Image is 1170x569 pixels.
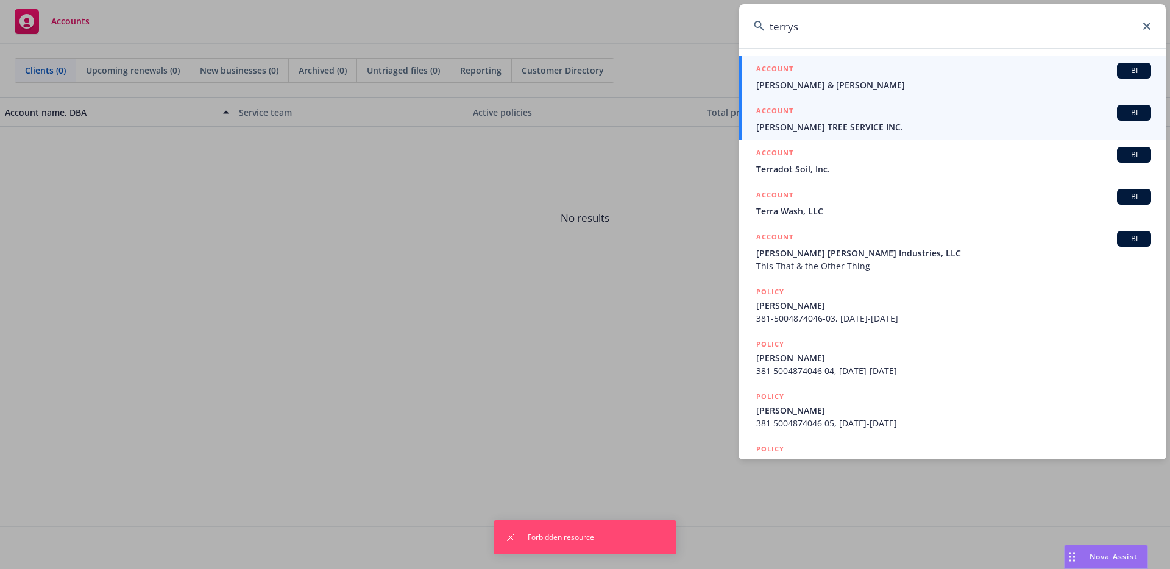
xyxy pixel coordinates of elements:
span: Terradot Soil, Inc. [756,163,1151,175]
button: Nova Assist [1064,545,1148,569]
span: BI [1122,65,1146,76]
h5: POLICY [756,286,784,298]
span: Nova Assist [1090,551,1138,562]
span: This That & the Other Thing [756,260,1151,272]
a: ACCOUNTBI[PERSON_NAME] [PERSON_NAME] Industries, LLCThis That & the Other Thing [739,224,1166,279]
a: POLICY[PERSON_NAME]381 5004874046 04, [DATE]-[DATE] [739,331,1166,384]
a: ACCOUNTBI[PERSON_NAME] TREE SERVICE INC. [739,98,1166,140]
span: 381 5004874046 05, [DATE]-[DATE] [756,417,1151,429]
span: Forbidden resource [528,532,594,543]
h5: ACCOUNT [756,147,793,161]
span: [PERSON_NAME] [756,404,1151,417]
button: Dismiss notification [503,530,518,545]
span: Terra Wash, LLC [756,205,1151,217]
span: 381 5004874046 04, [DATE]-[DATE] [756,364,1151,377]
a: POLICY[PERSON_NAME]381 5004874046 05, [DATE]-[DATE] [739,384,1166,436]
span: [PERSON_NAME] [756,352,1151,364]
h5: ACCOUNT [756,189,793,203]
span: BI [1122,191,1146,202]
span: [PERSON_NAME] [PERSON_NAME] Industries, LLC [756,247,1151,260]
h5: POLICY [756,443,784,455]
div: Drag to move [1065,545,1080,568]
a: POLICY[PERSON_NAME]381-5004874046-03, [DATE]-[DATE] [739,279,1166,331]
a: POLICY[PERSON_NAME] TREE SERVICE INC. - Workers Compensation [739,436,1166,489]
h5: ACCOUNT [756,105,793,119]
a: ACCOUNTBITerradot Soil, Inc. [739,140,1166,182]
h5: ACCOUNT [756,231,793,246]
h5: ACCOUNT [756,63,793,77]
span: BI [1122,233,1146,244]
a: ACCOUNTBITerra Wash, LLC [739,182,1166,224]
span: [PERSON_NAME] [756,299,1151,312]
h5: POLICY [756,338,784,350]
span: 381-5004874046-03, [DATE]-[DATE] [756,312,1151,325]
span: BI [1122,107,1146,118]
h5: POLICY [756,391,784,403]
input: Search... [739,4,1166,48]
a: ACCOUNTBI[PERSON_NAME] & [PERSON_NAME] [739,56,1166,98]
span: [PERSON_NAME] TREE SERVICE INC. [756,121,1151,133]
span: BI [1122,149,1146,160]
span: [PERSON_NAME] & [PERSON_NAME] [756,79,1151,91]
span: [PERSON_NAME] TREE SERVICE INC. - Workers Compensation [756,456,1151,469]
